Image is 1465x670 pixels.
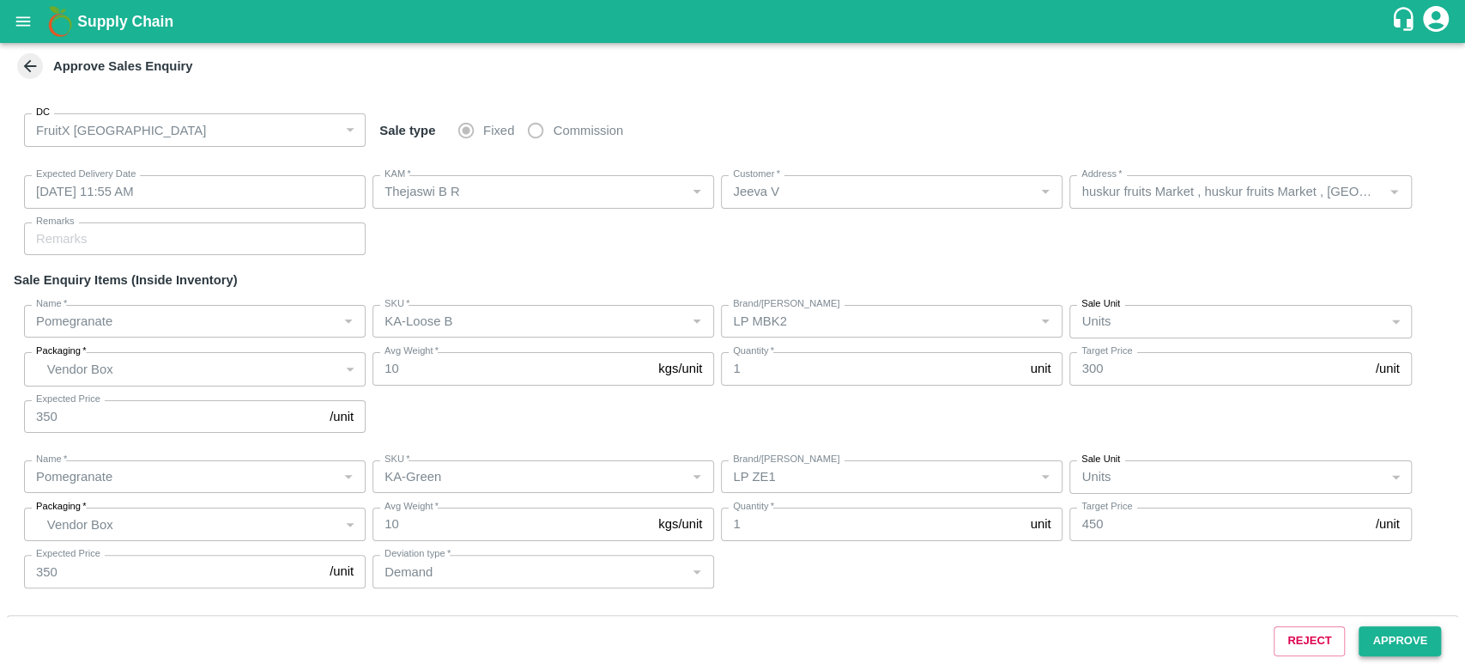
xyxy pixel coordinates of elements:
[554,121,624,140] span: Commission
[36,344,87,358] label: Packaging
[3,2,43,41] button: open drawer
[733,453,839,466] label: Brand/[PERSON_NAME]
[36,106,50,119] label: DC
[1031,515,1051,533] p: unit
[726,466,1029,488] input: Create Brand/Marka
[733,167,780,181] label: Customer
[36,393,100,406] label: Expected Price
[372,124,442,137] span: Sale type
[384,297,409,311] label: SKU
[658,515,702,533] p: kgs/unit
[36,547,100,561] label: Expected Price
[378,466,681,488] input: SKU
[77,13,173,30] b: Supply Chain
[36,500,87,514] label: Packaging
[1274,626,1345,656] button: Reject
[1081,467,1111,486] p: Units
[378,180,681,203] input: KAM
[330,407,354,426] p: /unit
[1376,359,1400,378] p: /unit
[36,297,67,311] label: Name
[384,453,409,466] label: SKU
[24,175,354,208] input: Choose date, selected date is Sep 1, 2025
[36,453,67,466] label: Name
[77,9,1390,33] a: Supply Chain
[384,344,439,358] label: Avg Weight
[721,508,1023,540] input: 0.0
[658,359,702,378] p: kgs/unit
[29,310,332,332] input: Name
[483,121,514,140] span: Fixed
[1081,167,1122,181] label: Address
[1081,344,1132,358] label: Target Price
[36,167,136,181] label: Expected Delivery Date
[384,167,411,181] label: KAM
[733,297,839,311] label: Brand/[PERSON_NAME]
[721,352,1023,385] input: 0.0
[1031,359,1051,378] p: unit
[36,121,206,140] p: FruitX [GEOGRAPHIC_DATA]
[1420,3,1451,40] div: account of current user
[384,547,451,561] label: Deviation type
[372,352,651,385] input: 0.0
[330,562,354,581] p: /unit
[372,508,651,540] input: 0.0
[733,344,774,358] label: Quantity
[1081,453,1120,466] label: Sale Unit
[14,273,238,287] strong: Sale Enquiry Items (Inside Inventory)
[726,180,1029,203] input: Select KAM & enter 3 characters
[1376,515,1400,533] p: /unit
[733,500,774,514] label: Quantity
[378,560,681,582] input: Deviation Type
[384,500,439,514] label: Avg Weight
[24,222,366,255] input: Remarks
[43,4,77,39] img: logo
[1075,180,1377,203] input: Address
[36,215,75,228] label: Remarks
[378,310,681,332] input: SKU
[47,360,338,379] p: Vendor Box
[1359,626,1441,656] button: Approve
[1390,6,1420,37] div: customer-support
[53,59,193,73] strong: Approve Sales Enquiry
[1081,500,1132,514] label: Target Price
[726,310,1029,332] input: Create Brand/Marka
[1081,297,1120,311] label: Sale Unit
[47,515,338,534] p: Vendor Box
[1081,312,1111,331] p: Units
[29,466,332,488] input: Name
